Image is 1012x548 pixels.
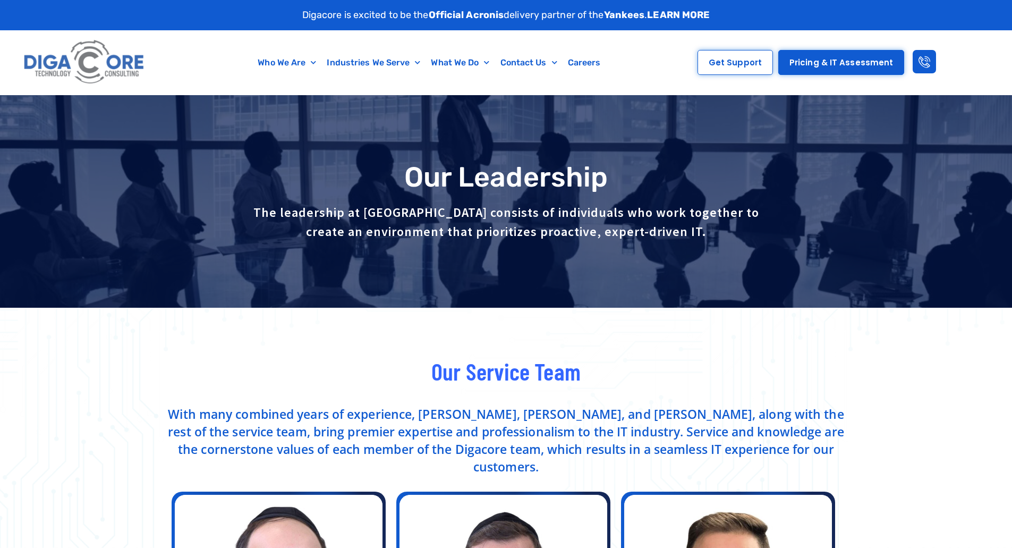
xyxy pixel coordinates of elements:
nav: Menu [199,50,660,75]
a: Pricing & IT Assessment [778,50,904,75]
a: LEARN MORE [647,9,710,21]
strong: Yankees [604,9,645,21]
a: Contact Us [495,50,563,75]
strong: Official Acronis [429,9,504,21]
span: Get Support [709,58,762,66]
a: What We Do [426,50,495,75]
span: Our Service Team [431,357,581,385]
a: Industries We Serve [321,50,426,75]
a: Who We Are [252,50,321,75]
h1: Our Leadership [166,162,846,192]
a: Get Support [698,50,773,75]
p: The leadership at [GEOGRAPHIC_DATA] consists of individuals who work together to create an enviro... [251,203,761,241]
p: Digacore is excited to be the delivery partner of the . [302,8,710,22]
span: Pricing & IT Assessment [789,58,893,66]
a: Careers [563,50,606,75]
p: With many combined years of experience, [PERSON_NAME], [PERSON_NAME], and [PERSON_NAME], along wi... [166,406,846,476]
img: Digacore logo 1 [21,36,148,89]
